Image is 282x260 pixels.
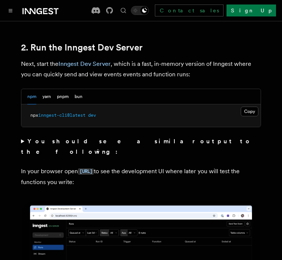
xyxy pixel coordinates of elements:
[78,168,94,175] a: [URL]
[131,6,149,15] button: Toggle dark mode
[241,107,258,116] button: Copy
[21,138,252,155] strong: You should see a similar output to the following:
[21,166,261,187] p: In your browser open to see the development UI where later you will test the functions you write:
[27,89,36,104] button: npm
[78,168,94,175] code: [URL]
[21,59,261,80] p: Next, start the , which is a fast, in-memory version of Inngest where you can quickly send and vi...
[38,113,85,118] span: inngest-cli@latest
[42,89,51,104] button: yarn
[226,4,276,16] a: Sign Up
[119,6,128,15] button: Find something...
[58,60,111,67] a: Inngest Dev Server
[88,113,96,118] span: dev
[6,6,15,15] button: Toggle navigation
[21,136,261,157] summary: You should see a similar output to the following:
[57,89,69,104] button: pnpm
[30,113,38,118] span: npx
[75,89,82,104] button: bun
[21,42,142,53] a: 2. Run the Inngest Dev Server
[155,4,223,16] a: Contact sales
